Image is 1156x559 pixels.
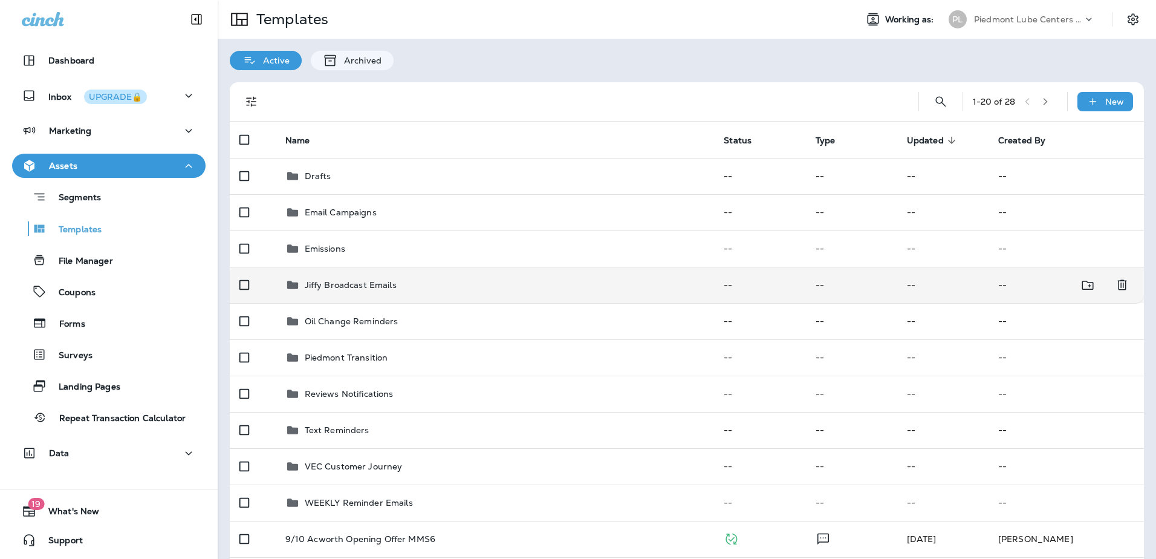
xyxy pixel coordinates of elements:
[305,171,331,181] p: Drafts
[12,247,206,273] button: File Manager
[989,158,1144,194] td: --
[12,373,206,399] button: Landing Pages
[1122,8,1144,30] button: Settings
[89,93,142,101] div: UPGRADE🔒
[949,10,967,28] div: PL
[305,462,403,471] p: VEC Customer Journey
[806,267,897,303] td: --
[897,158,989,194] td: --
[714,230,805,267] td: --
[714,339,805,376] td: --
[714,448,805,485] td: --
[897,267,989,303] td: --
[885,15,937,25] span: Working as:
[989,230,1144,267] td: --
[806,194,897,230] td: --
[897,339,989,376] td: --
[897,230,989,267] td: --
[305,280,397,290] p: Jiffy Broadcast Emails
[897,448,989,485] td: --
[989,339,1144,376] td: --
[12,405,206,430] button: Repeat Transaction Calculator
[12,184,206,210] button: Segments
[338,56,382,65] p: Archived
[47,287,96,299] p: Coupons
[806,412,897,448] td: --
[816,136,836,146] span: Type
[47,256,113,267] p: File Manager
[714,303,805,339] td: --
[907,136,944,146] span: Updated
[305,353,388,362] p: Piedmont Transition
[816,532,831,543] span: Text
[36,535,83,550] span: Support
[974,15,1083,24] p: Piedmont Lube Centers LLC
[84,90,147,104] button: UPGRADE🔒
[49,126,91,136] p: Marketing
[12,342,206,367] button: Surveys
[998,136,1045,146] span: Created By
[239,90,264,114] button: Filters
[714,412,805,448] td: --
[714,267,805,303] td: --
[12,528,206,552] button: Support
[989,267,1098,303] td: --
[305,316,398,326] p: Oil Change Reminders
[714,485,805,521] td: --
[305,389,394,399] p: Reviews Notifications
[12,279,206,304] button: Coupons
[257,56,290,65] p: Active
[1076,273,1100,298] button: Move to folder
[12,48,206,73] button: Dashboard
[989,412,1144,448] td: --
[1110,273,1134,298] button: Delete
[47,224,102,236] p: Templates
[806,485,897,521] td: --
[806,448,897,485] td: --
[989,194,1144,230] td: --
[47,382,120,393] p: Landing Pages
[180,7,213,31] button: Collapse Sidebar
[714,194,805,230] td: --
[12,499,206,523] button: 19What's New
[714,376,805,412] td: --
[724,532,739,543] span: Published
[806,230,897,267] td: --
[929,90,953,114] button: Search Templates
[806,376,897,412] td: --
[12,310,206,336] button: Forms
[897,194,989,230] td: --
[907,534,937,544] span: Alyson Dixon
[47,413,186,425] p: Repeat Transaction Calculator
[47,350,93,362] p: Surveys
[12,83,206,108] button: InboxUPGRADE🔒
[897,376,989,412] td: --
[12,216,206,241] button: Templates
[305,425,369,435] p: Text Reminders
[49,161,77,171] p: Assets
[989,485,1144,521] td: --
[973,97,1015,106] div: 1 - 20 of 28
[714,158,805,194] td: --
[806,339,897,376] td: --
[12,441,206,465] button: Data
[806,303,897,339] td: --
[36,506,99,521] span: What's New
[285,135,326,146] span: Name
[989,448,1144,485] td: --
[989,521,1144,557] td: [PERSON_NAME]
[305,208,377,217] p: Email Campaigns
[897,485,989,521] td: --
[989,303,1144,339] td: --
[252,10,328,28] p: Templates
[305,244,345,253] p: Emissions
[897,303,989,339] td: --
[998,135,1061,146] span: Created By
[48,90,147,102] p: Inbox
[47,319,85,330] p: Forms
[48,56,94,65] p: Dashboard
[907,135,960,146] span: Updated
[285,136,310,146] span: Name
[1105,97,1124,106] p: New
[724,135,767,146] span: Status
